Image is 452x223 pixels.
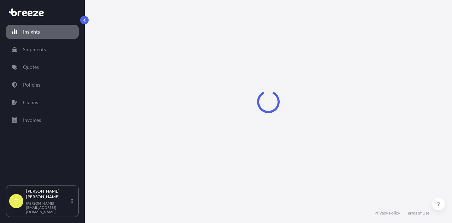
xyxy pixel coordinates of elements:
[6,42,79,57] a: Shipments
[26,201,70,214] p: [PERSON_NAME][EMAIL_ADDRESS][DOMAIN_NAME]
[6,60,79,74] a: Quotes
[23,64,39,71] p: Quotes
[23,28,40,35] p: Insights
[6,113,79,127] a: Invoices
[374,210,400,216] a: Privacy Policy
[6,25,79,39] a: Insights
[23,99,38,106] p: Claims
[406,210,429,216] a: Terms of Use
[6,78,79,92] a: Policies
[23,117,41,124] p: Invoices
[23,81,40,88] p: Policies
[26,188,70,200] p: [PERSON_NAME] [PERSON_NAME]
[6,95,79,110] a: Claims
[23,46,46,53] p: Shipments
[14,198,19,205] span: G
